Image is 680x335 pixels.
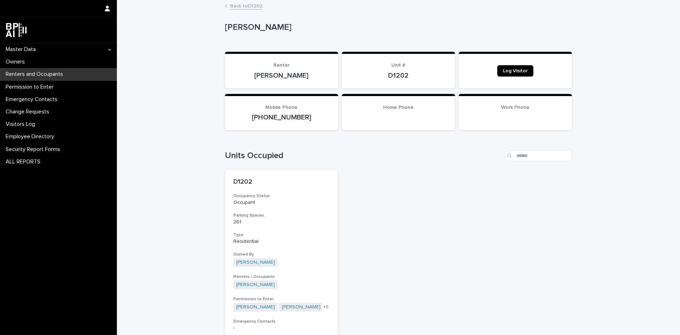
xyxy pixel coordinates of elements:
p: Permission to Enter [3,84,59,90]
p: [PERSON_NAME] [233,71,330,80]
h3: Type [233,232,329,238]
p: Owners [3,58,30,65]
p: - [233,325,329,331]
h3: Renters / Occupants [233,274,329,280]
p: D1202 [233,178,329,186]
img: dwgmcNfxSF6WIOOXiGgu [6,23,27,37]
p: 261 [233,219,329,225]
p: D1202 [350,71,447,80]
span: Home Phone [383,105,414,110]
p: ALL REPORTS [3,158,46,165]
a: [PERSON_NAME] [282,304,321,310]
span: + 6 [323,305,329,309]
h1: Units Occupied [225,151,502,161]
a: [PHONE_NUMBER] [252,114,311,121]
p: Visitors Log [3,121,41,128]
p: Change Requests [3,108,55,115]
h3: Emergency Contacts [233,319,329,324]
p: Master Data [3,46,41,53]
span: Mobile Phone [265,105,297,110]
input: Search [505,150,572,161]
h3: Permission to Enter [233,296,329,302]
p: [PERSON_NAME] [225,22,569,33]
h3: Parking Spaces [233,213,329,218]
p: Emergency Contacts [3,96,63,103]
a: Back toD1202 [230,1,262,10]
p: Security Report Forms [3,146,66,153]
a: [PERSON_NAME] [236,259,275,266]
p: Renters and Occupants [3,71,69,78]
span: Renter [273,63,290,68]
p: Occupant [233,200,329,206]
a: [PERSON_NAME] [236,304,275,310]
a: Log Visitor [497,65,533,77]
span: Unit # [391,63,406,68]
h3: Occupancy Status [233,193,329,199]
span: Work Phone [501,105,529,110]
a: [PERSON_NAME] [236,282,275,288]
p: Residential [233,239,329,245]
span: Log Visitor [503,68,528,73]
h3: Owned By [233,252,329,257]
p: Employee Directory [3,133,60,140]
